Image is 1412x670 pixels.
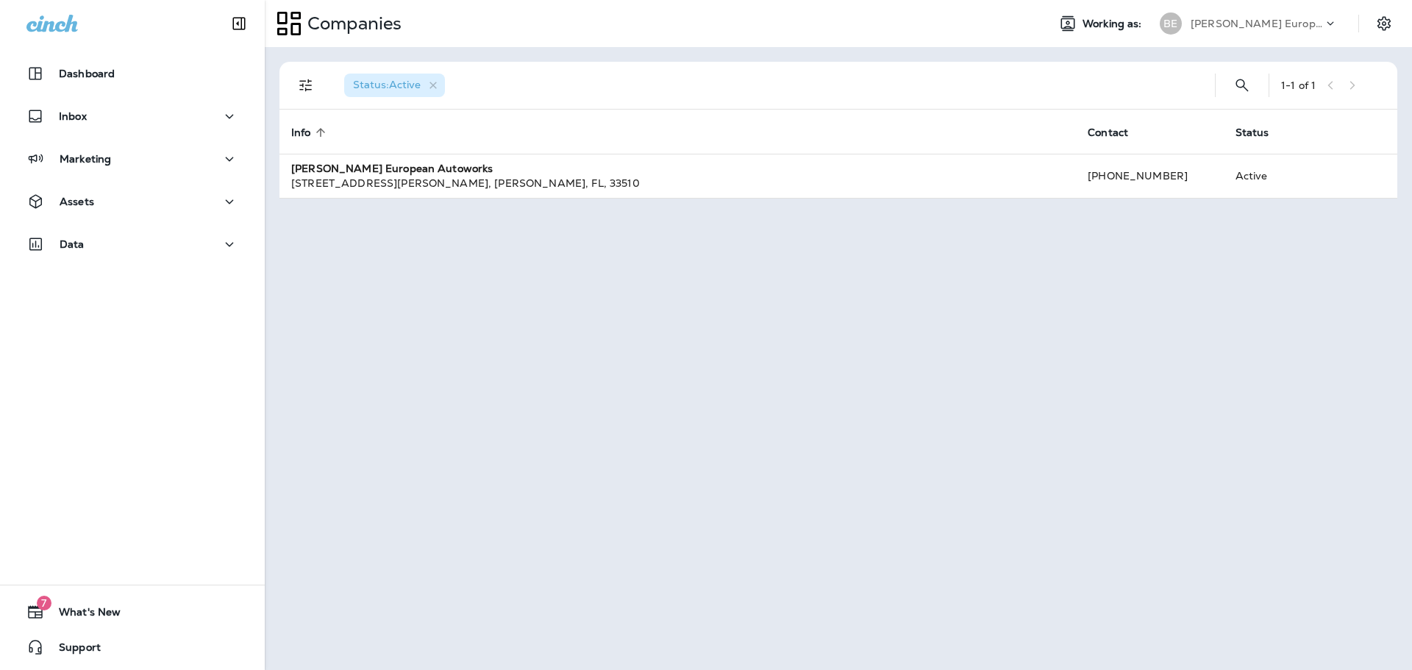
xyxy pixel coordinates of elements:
[60,238,85,250] p: Data
[344,74,445,97] div: Status:Active
[1281,79,1316,91] div: 1 - 1 of 1
[1235,126,1288,139] span: Status
[291,176,1064,190] div: [STREET_ADDRESS][PERSON_NAME] , [PERSON_NAME] , FL , 33510
[291,126,330,139] span: Info
[15,187,250,216] button: Assets
[218,9,260,38] button: Collapse Sidebar
[15,229,250,259] button: Data
[1083,18,1145,30] span: Working as:
[15,597,250,627] button: 7What's New
[291,71,321,100] button: Filters
[59,68,115,79] p: Dashboard
[60,196,94,207] p: Assets
[1371,10,1397,37] button: Settings
[1076,154,1223,198] td: [PHONE_NUMBER]
[1227,71,1257,100] button: Search Companies
[302,13,402,35] p: Companies
[15,59,250,88] button: Dashboard
[1160,13,1182,35] div: BE
[44,641,101,659] span: Support
[15,144,250,174] button: Marketing
[1191,18,1323,29] p: [PERSON_NAME] European Autoworks
[37,596,51,610] span: 7
[59,110,87,122] p: Inbox
[1088,126,1128,139] span: Contact
[353,78,421,91] span: Status : Active
[60,153,111,165] p: Marketing
[44,606,121,624] span: What's New
[1235,126,1269,139] span: Status
[291,162,493,175] strong: [PERSON_NAME] European Autoworks
[1224,154,1318,198] td: Active
[15,101,250,131] button: Inbox
[15,632,250,662] button: Support
[291,126,311,139] span: Info
[1088,126,1147,139] span: Contact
